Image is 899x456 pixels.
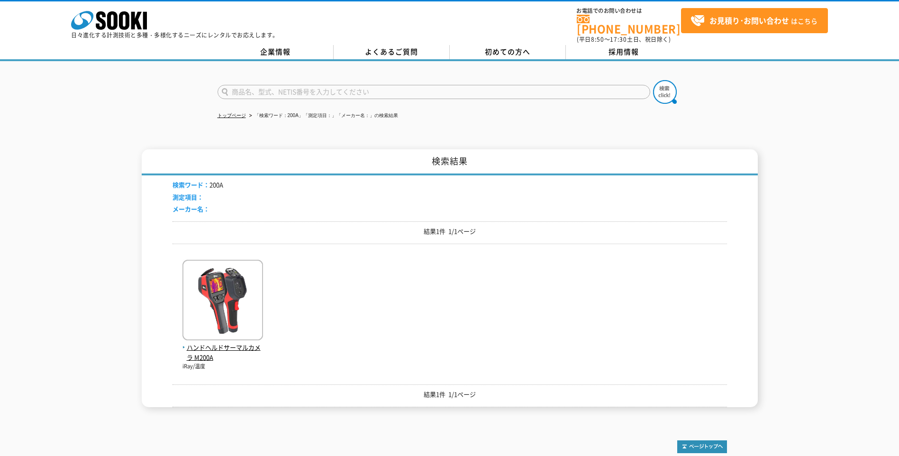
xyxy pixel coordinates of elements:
a: よくあるご質問 [334,45,450,59]
a: 初めての方へ [450,45,566,59]
span: 8:50 [591,35,604,44]
a: お見積り･お問い合わせはこちら [681,8,828,33]
a: 企業情報 [218,45,334,59]
span: お電話でのお問い合わせは [577,8,681,14]
strong: お見積り･お問い合わせ [709,15,789,26]
span: はこちら [690,14,817,28]
p: 結果1件 1/1ページ [173,227,727,237]
span: メーカー名： [173,204,209,213]
a: 採用情報 [566,45,682,59]
span: (平日 ～ 土日、祝日除く) [577,35,671,44]
h1: 検索結果 [142,149,758,175]
span: 検索ワード： [173,180,209,189]
a: [PHONE_NUMBER] [577,15,681,34]
span: 17:30 [610,35,627,44]
li: 200A [173,180,223,190]
span: ハンドヘルドサーマルカメラ M200A [182,343,263,363]
a: ハンドヘルドサーマルカメラ M200A [182,333,263,362]
p: 結果1件 1/1ページ [173,390,727,400]
span: 測定項目： [173,192,203,201]
input: 商品名、型式、NETIS番号を入力してください [218,85,650,99]
p: iRay/温度 [182,363,263,371]
img: トップページへ [677,440,727,453]
a: トップページ [218,113,246,118]
img: btn_search.png [653,80,677,104]
p: 日々進化する計測技術と多種・多様化するニーズにレンタルでお応えします。 [71,32,279,38]
span: 初めての方へ [485,46,530,57]
li: 「検索ワード：200A」「測定項目：」「メーカー名：」の検索結果 [247,111,398,121]
img: M200A [182,260,263,343]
